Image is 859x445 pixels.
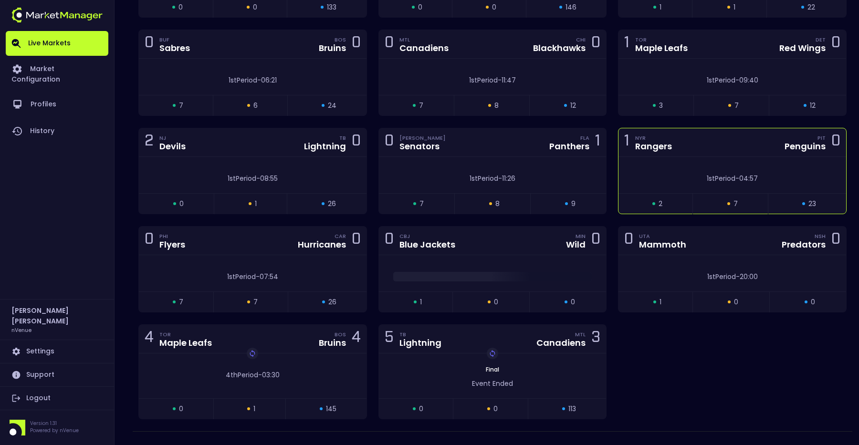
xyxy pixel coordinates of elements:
img: replayImg [249,350,256,357]
a: Settings [6,340,108,363]
span: Final [483,365,502,373]
span: - [256,272,260,281]
div: 5 [385,330,394,348]
span: 1st Period [227,272,256,281]
a: Market Configuration [6,56,108,91]
div: CHI [576,36,586,43]
span: 145 [326,404,336,414]
span: 0 [253,2,257,12]
span: 1 [253,404,255,414]
span: 0 [178,2,183,12]
span: 2 [659,199,662,209]
span: 8 [495,199,500,209]
div: TB [399,331,441,338]
a: Live Markets [6,31,108,56]
div: Mammoth [639,240,686,249]
span: 4th Period [226,370,258,380]
h2: [PERSON_NAME] [PERSON_NAME] [11,305,103,326]
div: 0 [352,134,361,151]
span: 0 [811,297,815,307]
div: [PERSON_NAME] [399,134,446,142]
div: 0 [591,35,600,53]
span: - [736,272,740,281]
span: 1 [660,2,661,12]
div: Panthers [549,142,589,151]
div: Lightning [304,142,346,151]
div: BOS [335,36,346,43]
div: TOR [159,331,212,338]
p: Powered by nVenue [30,427,79,434]
a: History [6,118,108,145]
span: 22 [807,2,815,12]
div: 0 [831,134,840,151]
a: Logout [6,387,108,410]
span: - [258,370,262,380]
div: 0 [385,35,394,53]
span: 7 [734,101,739,111]
div: NSH [815,232,826,240]
a: Profiles [6,91,108,118]
div: CBJ [399,232,455,240]
span: 06:21 [261,75,277,85]
div: Sabres [159,44,190,52]
span: 26 [328,199,336,209]
span: 03:30 [262,370,280,380]
span: 0 [179,199,184,209]
span: 1st Period [229,75,257,85]
img: logo [11,8,103,22]
div: NJ [159,134,186,142]
div: TOR [635,36,688,43]
div: PIT [817,134,826,142]
span: 6 [253,101,258,111]
div: 1 [624,134,629,151]
span: 133 [327,2,336,12]
div: Senators [399,142,446,151]
div: 0 [145,35,154,53]
span: 1 [420,297,422,307]
div: PHI [159,232,185,240]
div: Predators [782,240,826,249]
span: 1st Period [707,174,735,183]
div: Flyers [159,240,185,249]
span: 8 [494,101,499,111]
span: 0 [419,404,423,414]
span: 0 [734,297,738,307]
span: 12 [570,101,576,111]
span: 7 [419,101,423,111]
div: 0 [145,232,154,249]
span: - [498,174,502,183]
span: - [498,75,502,85]
span: 0 [571,297,575,307]
span: 0 [493,404,498,414]
div: Bruins [319,339,346,347]
div: Canadiens [399,44,449,52]
div: Red Wings [779,44,826,52]
span: 3 [659,101,663,111]
span: 09:40 [739,75,758,85]
span: 23 [808,199,816,209]
div: MTL [575,331,586,338]
span: 1st Period [707,272,736,281]
span: 24 [328,101,336,111]
div: Lightning [399,339,441,347]
div: MIN [576,232,586,240]
span: - [257,75,261,85]
div: 2 [145,134,154,151]
span: 1st Period [470,174,498,183]
span: 146 [566,2,576,12]
div: BUF [159,36,190,43]
div: Maple Leafs [159,339,212,347]
span: 04:57 [739,174,758,183]
img: replayImg [489,350,496,357]
div: MTL [399,36,449,43]
span: 7 [253,297,258,307]
span: 1st Period [707,75,735,85]
h3: nVenue [11,326,31,333]
div: Version 1.31Powered by nVenue [6,420,108,435]
span: 9 [571,199,576,209]
div: Bruins [319,44,346,52]
div: Hurricanes [298,240,346,249]
div: 0 [385,232,394,249]
span: 0 [492,2,496,12]
div: 0 [831,35,840,53]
